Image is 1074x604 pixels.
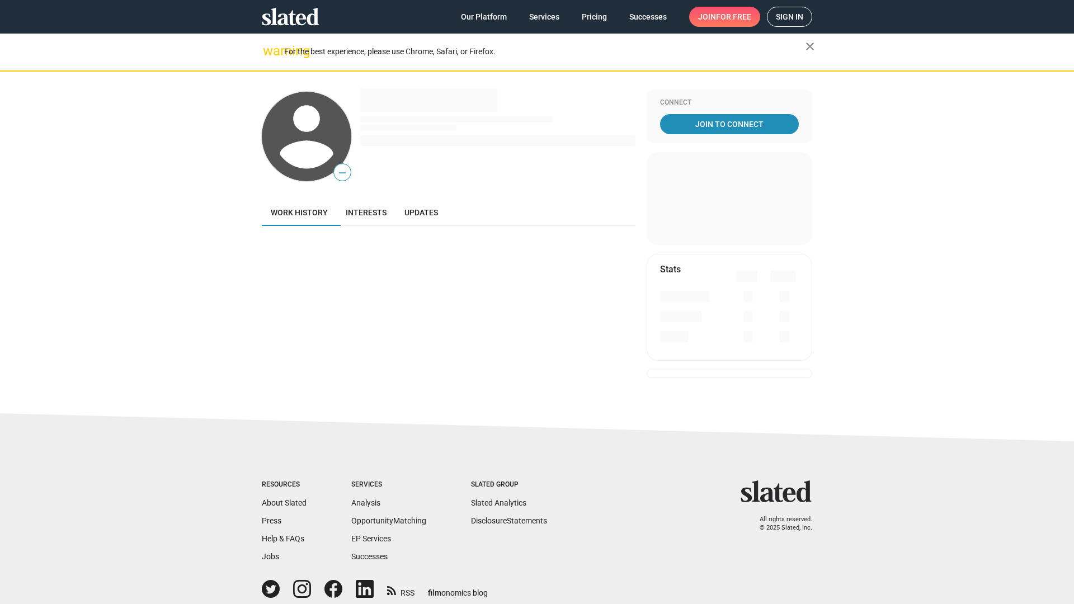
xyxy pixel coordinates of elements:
a: Work history [262,199,337,226]
span: Join [698,7,751,27]
a: Help & FAQs [262,534,304,543]
a: Successes [620,7,676,27]
a: Successes [351,552,388,561]
a: RSS [387,581,414,598]
div: Slated Group [471,480,547,489]
a: Join To Connect [660,114,799,134]
a: DisclosureStatements [471,516,547,525]
span: Join To Connect [662,114,797,134]
mat-icon: close [803,40,817,53]
div: Services [351,480,426,489]
div: Resources [262,480,307,489]
a: Pricing [573,7,616,27]
span: for free [716,7,751,27]
span: Work history [271,208,328,217]
a: filmonomics blog [428,579,488,598]
a: Slated Analytics [471,498,526,507]
a: About Slated [262,498,307,507]
a: Our Platform [452,7,516,27]
a: Sign in [767,7,812,27]
span: Our Platform [461,7,507,27]
a: EP Services [351,534,391,543]
span: Interests [346,208,387,217]
mat-icon: warning [263,44,276,58]
a: Jobs [262,552,279,561]
a: Updates [395,199,447,226]
span: Services [529,7,559,27]
span: Pricing [582,7,607,27]
span: film [428,588,441,597]
a: Services [520,7,568,27]
mat-card-title: Stats [660,263,681,275]
span: — [334,166,351,180]
span: Updates [404,208,438,217]
a: Press [262,516,281,525]
a: Analysis [351,498,380,507]
div: Connect [660,98,799,107]
span: Successes [629,7,667,27]
div: For the best experience, please use Chrome, Safari, or Firefox. [284,44,805,59]
p: All rights reserved. © 2025 Slated, Inc. [748,516,812,532]
a: Joinfor free [689,7,760,27]
span: Sign in [776,7,803,26]
a: Interests [337,199,395,226]
a: OpportunityMatching [351,516,426,525]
